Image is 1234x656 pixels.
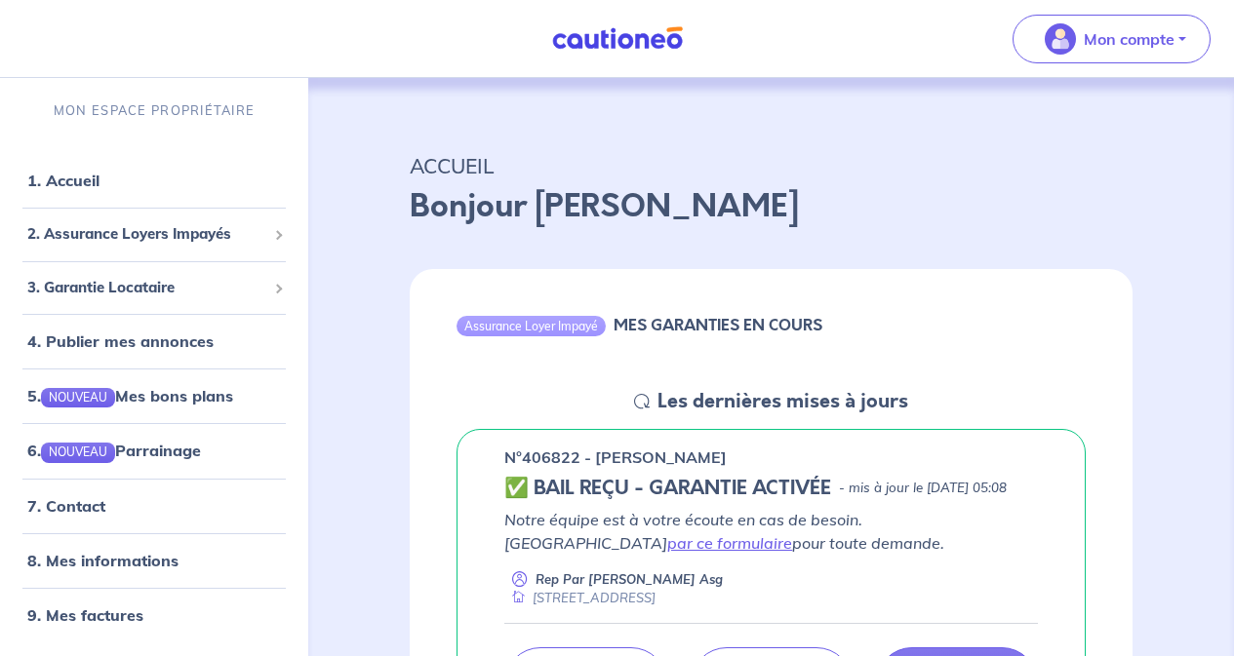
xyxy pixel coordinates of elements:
[8,215,300,253] div: 2. Assurance Loyers Impayés
[8,541,300,580] div: 8. Mes informations
[504,445,727,469] p: n°406822 - [PERSON_NAME]
[614,316,822,334] h6: MES GARANTIES EN COURS
[27,551,179,570] a: 8. Mes informations
[839,479,1007,498] p: - mis à jour le [DATE] 05:08
[8,486,300,525] div: 7. Contact
[457,316,606,335] div: Assurance Loyer Impayé
[8,376,300,415] div: 5.NOUVEAUMes bons plans
[504,477,1038,500] div: state: CONTRACT-VALIDATED, Context: ,MAYBE-CERTIFICATE,,LESSOR-DOCUMENTS,IS-ODEALIM
[1045,23,1076,55] img: illu_account_valid_menu.svg
[27,223,266,246] span: 2. Assurance Loyers Impayés
[410,183,1133,230] p: Bonjour [PERSON_NAME]
[27,605,143,625] a: 9. Mes factures
[504,589,656,607] div: [STREET_ADDRESS]
[8,596,300,635] div: 9. Mes factures
[1013,15,1211,63] button: illu_account_valid_menu.svgMon compte
[27,441,201,460] a: 6.NOUVEAUParrainage
[27,331,214,351] a: 4. Publier mes annonces
[8,269,300,307] div: 3. Garantie Locataire
[8,161,300,200] div: 1. Accueil
[27,277,266,299] span: 3. Garantie Locataire
[8,431,300,470] div: 6.NOUVEAUParrainage
[27,171,100,190] a: 1. Accueil
[410,148,1133,183] p: ACCUEIL
[8,322,300,361] div: 4. Publier mes annonces
[27,496,105,516] a: 7. Contact
[657,390,908,413] h5: Les dernières mises à jours
[1084,27,1174,51] p: Mon compte
[667,533,792,553] a: par ce formulaire
[504,477,831,500] h5: ✅ BAIL REÇU - GARANTIE ACTIVÉE
[27,386,233,405] a: 5.NOUVEAUMes bons plans
[54,101,255,120] p: MON ESPACE PROPRIÉTAIRE
[504,508,1038,555] p: Notre équipe est à votre écoute en cas de besoin. [GEOGRAPHIC_DATA] pour toute demande.
[544,26,691,51] img: Cautioneo
[536,570,723,589] p: Rep Par [PERSON_NAME] Asg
